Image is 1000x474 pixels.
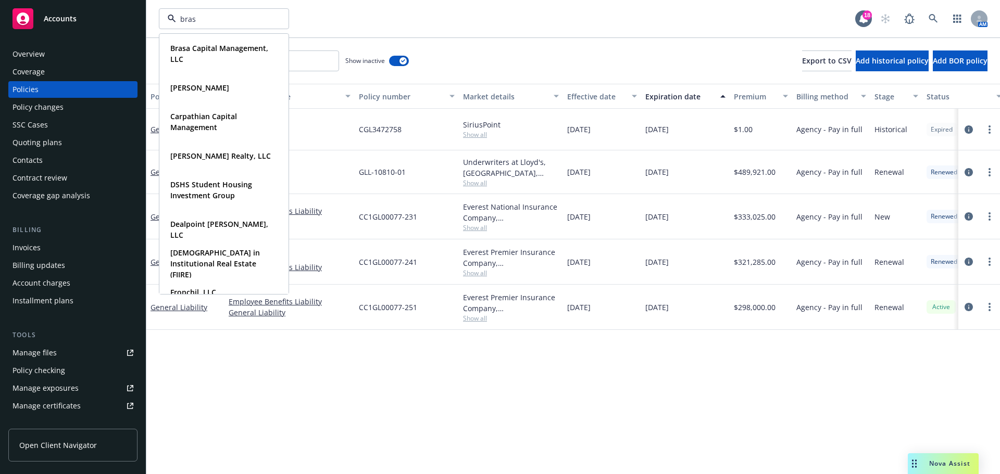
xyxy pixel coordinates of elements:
span: Add historical policy [856,56,929,66]
a: Manage claims [8,415,137,432]
div: Policy number [359,91,443,102]
span: Expired [931,125,953,134]
span: Historical [874,124,907,135]
span: [DATE] [567,302,591,313]
div: Policy checking [12,362,65,379]
span: CGL3472758 [359,124,402,135]
span: Show all [463,178,559,187]
span: [DATE] [567,166,591,177]
a: Policy checking [8,362,137,379]
span: Add BOR policy [933,56,988,66]
button: Policy number [355,84,459,109]
button: Premium [730,84,792,109]
span: Renewed [931,257,957,266]
a: Accounts [8,4,137,33]
button: Add BOR policy [933,50,988,71]
span: $489,921.00 [734,166,776,177]
div: Tools [8,330,137,340]
a: General Liability [151,212,207,222]
div: Underwriters at Lloyd's, [GEOGRAPHIC_DATA], [PERSON_NAME] of [GEOGRAPHIC_DATA], RT Specialty Insu... [463,157,559,178]
a: SSC Cases [8,117,137,133]
a: General Liability [151,124,207,134]
a: Employee Benefits Liability [229,296,351,307]
div: SiriusPoint [463,119,559,130]
button: Stage [870,84,922,109]
a: Employee Benefits Liability [229,206,351,216]
span: Agency - Pay in full [796,257,863,267]
span: New [874,211,890,222]
div: Effective date [567,91,626,102]
div: Everest National Insurance Company, [GEOGRAPHIC_DATA] [463,201,559,223]
div: Manage files [12,344,57,361]
span: $298,000.00 [734,302,776,313]
button: Expiration date [641,84,730,109]
a: Manage files [8,344,137,361]
span: Agency - Pay in full [796,302,863,313]
div: 18 [863,10,872,20]
div: Quoting plans [12,134,62,151]
span: Show all [463,223,559,232]
div: Billing [8,225,137,235]
div: Invoices [12,239,41,256]
a: General Liability [151,302,207,312]
span: [DATE] [567,257,591,267]
input: Filter by keyword [176,14,268,24]
button: Effective date [563,84,641,109]
a: General Liability [151,257,207,267]
a: Coverage [8,63,137,80]
a: Manage exposures [8,380,137,396]
a: Policy changes [8,99,137,116]
div: Contract review [12,170,67,186]
span: [DATE] [645,124,669,135]
a: Coverage gap analysis [8,187,137,204]
button: Market details [459,84,563,109]
a: more [983,301,996,313]
span: $1.00 [734,124,753,135]
span: [DATE] [567,211,591,222]
div: Manage certificates [12,398,81,414]
button: Lines of coverage [224,84,355,109]
a: Report a Bug [899,8,920,29]
a: more [983,255,996,268]
strong: Fronchil, LLC [170,287,216,297]
a: Policies [8,81,137,98]
span: Open Client Navigator [19,440,97,451]
button: Nova Assist [908,453,979,474]
strong: Dealpoint [PERSON_NAME], LLC [170,219,268,240]
span: Renewed [931,212,957,221]
a: Account charges [8,275,137,291]
div: Expiration date [645,91,714,102]
div: Stage [874,91,907,102]
strong: [DEMOGRAPHIC_DATA] in Institutional Real Estate (FIIRE) [170,248,260,279]
span: Agency - Pay in full [796,124,863,135]
span: CC1GL00077-241 [359,257,417,267]
span: GLL-10810-01 [359,166,406,177]
div: Overview [12,46,45,62]
span: [DATE] [645,166,669,177]
a: General Liability [229,251,351,262]
span: Export to CSV [802,56,852,66]
a: Manage certificates [8,398,137,414]
div: Market details [463,91,547,102]
div: Contacts [12,152,43,169]
div: Policies [12,81,39,98]
div: Status [927,91,990,102]
button: Export to CSV [802,50,852,71]
div: Manage claims [12,415,65,432]
a: Search [923,8,944,29]
div: Manage exposures [12,380,79,396]
span: Show all [463,268,559,277]
span: [DATE] [645,211,669,222]
span: Renewal [874,166,904,177]
a: General Liability [151,167,207,177]
span: Show all [463,314,559,323]
div: Everest Premier Insurance Company, [GEOGRAPHIC_DATA] [463,292,559,314]
span: Renewed [931,168,957,177]
strong: [PERSON_NAME] [170,83,229,93]
span: Agency - Pay in full [796,166,863,177]
div: Everest Premier Insurance Company, [GEOGRAPHIC_DATA] [463,247,559,268]
div: SSC Cases [12,117,48,133]
div: Installment plans [12,292,73,309]
a: General Liability [229,307,351,318]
